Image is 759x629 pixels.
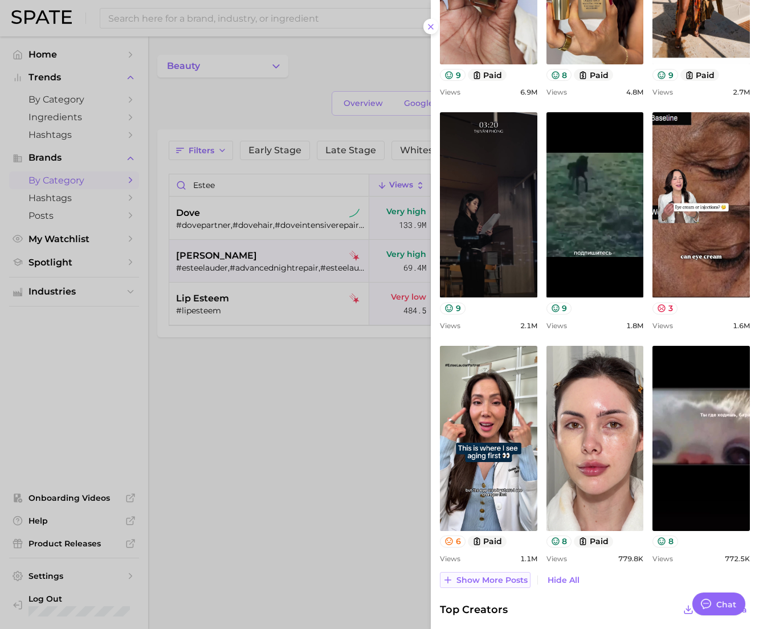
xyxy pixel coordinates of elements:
button: paid [574,536,613,548]
button: Show more posts [440,572,531,588]
button: paid [468,536,507,548]
span: Views [652,554,673,563]
button: 8 [546,536,572,548]
button: 6 [440,536,466,548]
span: 1.1m [520,554,537,563]
button: 3 [652,303,678,314]
span: Show more posts [456,575,528,585]
span: 2.7m [733,88,750,96]
span: 4.8m [626,88,643,96]
button: Export Data [680,602,750,618]
button: 8 [546,69,572,81]
span: 2.1m [520,321,537,330]
button: 9 [440,303,466,314]
span: Views [546,88,567,96]
button: 8 [652,536,678,548]
button: paid [468,69,507,81]
button: 9 [546,303,572,314]
span: 1.6m [733,321,750,330]
span: 772.5k [725,554,750,563]
span: Views [546,554,567,563]
button: 9 [440,69,466,81]
span: Views [546,321,567,330]
span: Views [652,321,673,330]
span: Views [440,554,460,563]
button: Hide All [545,573,582,588]
span: Hide All [548,575,580,585]
span: Views [440,321,460,330]
span: 779.8k [618,554,643,563]
span: Top Creators [440,602,508,618]
button: 9 [652,69,678,81]
button: paid [680,69,720,81]
span: Views [652,88,673,96]
span: 6.9m [520,88,537,96]
span: Views [440,88,460,96]
span: 1.8m [626,321,643,330]
button: paid [574,69,613,81]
